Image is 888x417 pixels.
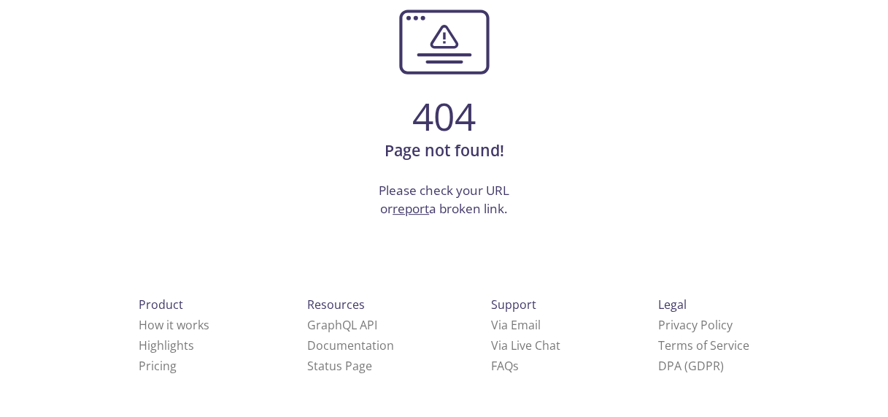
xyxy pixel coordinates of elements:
[307,337,394,353] a: Documentation
[307,358,372,374] a: Status Page
[658,297,687,313] span: Legal
[139,297,183,313] span: Product
[88,181,800,218] p: Please check your URL or a broken link.
[139,337,194,353] a: Highlights
[491,358,519,374] a: FAQ
[139,317,209,333] a: How it works
[307,317,377,333] a: GraphQL API
[393,200,429,217] a: report
[491,297,536,313] span: Support
[307,297,365,313] span: Resources
[88,138,800,163] h6: Page not found!
[491,317,541,333] a: Via Email
[513,358,519,374] span: s
[139,358,177,374] a: Pricing
[491,337,560,353] a: Via Live Chat
[658,337,749,353] a: Terms of Service
[88,94,800,138] h3: 404
[658,317,733,333] a: Privacy Policy
[658,358,724,374] a: DPA (GDPR)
